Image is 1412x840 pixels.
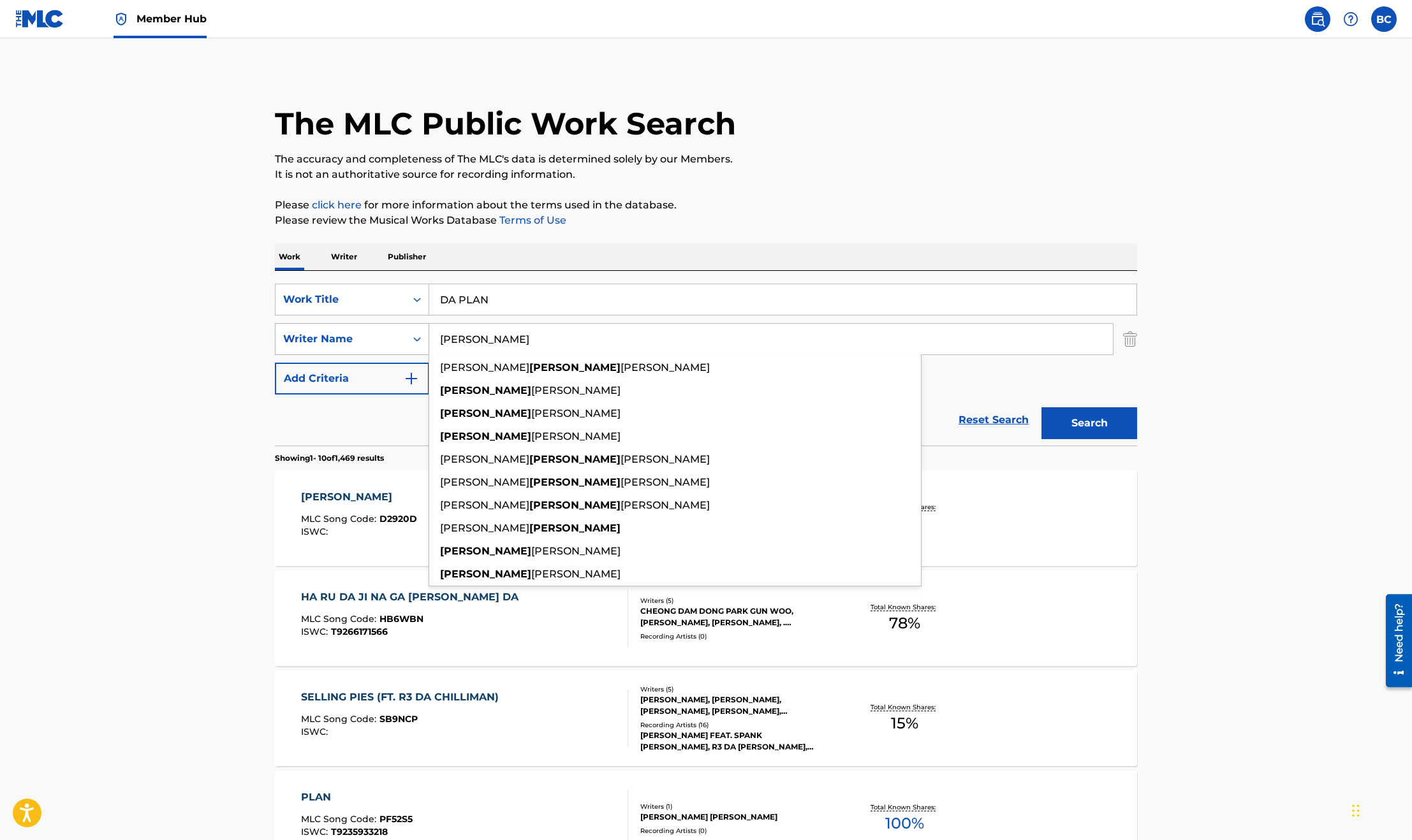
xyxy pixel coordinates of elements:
[440,453,529,465] span: [PERSON_NAME]
[440,499,529,511] span: [PERSON_NAME]
[301,626,331,637] span: ISWC :
[640,730,833,753] div: [PERSON_NAME] FEAT. SPANK [PERSON_NAME], R3 DA [PERSON_NAME], [PERSON_NAME], [PERSON_NAME],SPANK ...
[529,499,621,511] strong: [PERSON_NAME]
[640,694,833,717] div: [PERSON_NAME], [PERSON_NAME], [PERSON_NAME], [PERSON_NAME], [PERSON_NAME]
[275,470,1137,566] a: [PERSON_NAME]MLC Song Code:D2920DISWC:Writers (8)[PERSON_NAME], [PERSON_NAME], [PERSON_NAME], [PE...
[275,670,1137,766] a: SELLING PIES (FT. R3 DA CHILLIMAN)MLC Song Code:SB9NCPISWC:Writers (5)[PERSON_NAME], [PERSON_NAME...
[531,384,621,396] span: [PERSON_NAME]
[275,453,384,464] p: Showing 1 - 10 of 1,469 results
[440,430,531,442] strong: [PERSON_NAME]
[952,406,1035,434] a: Reset Search
[283,292,398,307] div: Work Title
[275,284,1137,445] form: Search Form
[531,545,621,557] span: [PERSON_NAME]
[379,713,418,725] span: SB9NCP
[327,243,361,270] p: Writer
[301,713,379,725] span: MLC Song Code :
[1376,590,1412,692] iframe: Resource Center
[531,430,621,442] span: [PERSON_NAME]
[440,361,529,373] span: [PERSON_NAME]
[275,198,1137,213] p: Please for more information about the terms used in the database.
[889,612,920,635] span: 78 %
[15,10,64,28] img: MLC Logo
[891,712,918,735] span: 15 %
[301,726,331,737] span: ISWC :
[640,826,833,836] div: Recording Artists ( 0 )
[301,813,379,825] span: MLC Song Code :
[531,407,621,419] span: [PERSON_NAME]
[1352,792,1360,830] div: Drag
[640,811,833,823] div: [PERSON_NAME] [PERSON_NAME]
[621,476,710,488] span: [PERSON_NAME]
[1371,6,1397,32] div: User Menu
[331,626,388,637] span: T9266171566
[440,384,531,396] strong: [PERSON_NAME]
[331,826,388,837] span: T9235933218
[640,605,833,628] div: CHEONG DAM DONG PARK GUN WOO, [PERSON_NAME], [PERSON_NAME], . [PERSON_NAME], . SOOYOON
[379,513,417,525] span: D2920D
[529,453,621,465] strong: [PERSON_NAME]
[301,613,379,625] span: MLC Song Code :
[275,152,1137,167] p: The accuracy and completeness of The MLC's data is determined solely by our Members.
[871,602,939,612] p: Total Known Shares:
[275,213,1137,228] p: Please review the Musical Works Database
[301,790,413,805] div: PLAN
[440,545,531,557] strong: [PERSON_NAME]
[640,802,833,811] div: Writers ( 1 )
[871,702,939,712] p: Total Known Shares:
[379,813,413,825] span: PF52S5
[114,11,129,27] img: Top Rightsholder
[301,590,525,605] div: HA RU DA JI NA GA [PERSON_NAME] DA
[440,568,531,580] strong: [PERSON_NAME]
[301,489,417,505] div: [PERSON_NAME]
[312,199,362,211] a: click here
[529,522,621,534] strong: [PERSON_NAME]
[621,361,710,373] span: [PERSON_NAME]
[885,812,924,835] span: 100 %
[1343,11,1358,27] img: help
[275,167,1137,182] p: It is not an authoritative source for recording information.
[640,596,833,605] div: Writers ( 5 )
[871,802,939,812] p: Total Known Shares:
[301,826,331,837] span: ISWC :
[301,513,379,525] span: MLC Song Code :
[283,331,398,347] div: Writer Name
[621,499,710,511] span: [PERSON_NAME]
[1348,779,1412,840] iframe: Chat Widget
[379,613,423,625] span: HB6WBN
[275,363,429,395] button: Add Criteria
[301,526,331,537] span: ISWC :
[440,522,529,534] span: [PERSON_NAME]
[640,684,833,694] div: Writers ( 5 )
[1041,407,1137,439] button: Search
[497,214,566,226] a: Terms of Use
[275,243,304,270] p: Work
[531,568,621,580] span: [PERSON_NAME]
[621,453,710,465] span: [PERSON_NAME]
[1305,6,1330,32] a: Public Search
[529,476,621,488] strong: [PERSON_NAME]
[275,105,736,143] h1: The MLC Public Work Search
[440,407,531,419] strong: [PERSON_NAME]
[275,570,1137,666] a: HA RU DA JI NA GA [PERSON_NAME] DAMLC Song Code:HB6WBNISWC:T9266171566Writers (5)CHEONG DAM DONG ...
[301,690,505,705] div: SELLING PIES (FT. R3 DA CHILLIMAN)
[1310,11,1325,27] img: search
[529,361,621,373] strong: [PERSON_NAME]
[640,720,833,730] div: Recording Artists ( 16 )
[1123,323,1137,355] img: Delete Criterion
[384,243,430,270] p: Publisher
[440,476,529,488] span: [PERSON_NAME]
[640,632,833,641] div: Recording Artists ( 0 )
[136,11,207,26] span: Member Hub
[404,371,419,386] img: 9d2ae6d4665cec9f34b9.svg
[1338,6,1364,32] div: Help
